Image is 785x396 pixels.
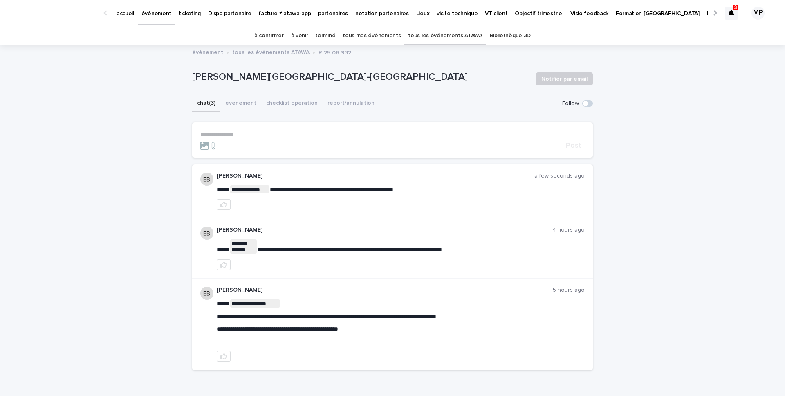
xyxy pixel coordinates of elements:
[192,95,220,112] button: chat (3)
[534,173,585,180] p: a few seconds ago
[490,26,531,45] a: Bibliothèque 3D
[192,47,223,56] a: événement
[217,199,231,210] button: like this post
[217,287,553,294] p: [PERSON_NAME]
[217,173,534,180] p: [PERSON_NAME]
[562,100,579,107] p: Follow
[553,287,585,294] p: 5 hours ago
[318,47,351,56] p: R 25 06 932
[343,26,401,45] a: tous mes événements
[566,142,581,149] span: Post
[217,351,231,362] button: like this post
[192,71,529,83] p: [PERSON_NAME][GEOGRAPHIC_DATA]-[GEOGRAPHIC_DATA]
[261,95,323,112] button: checklist opération
[536,72,593,85] button: Notifier par email
[217,227,552,234] p: [PERSON_NAME]
[408,26,482,45] a: tous les événements ATAWA
[323,95,379,112] button: report/annulation
[552,227,585,234] p: 4 hours ago
[734,4,737,10] p: 3
[725,7,738,20] div: 3
[217,259,231,270] button: like this post
[751,7,765,20] div: MP
[16,5,96,21] img: Ls34BcGeRexTGTNfXpUC
[563,142,585,149] button: Post
[254,26,284,45] a: à confirmer
[291,26,308,45] a: à venir
[220,95,261,112] button: événement
[541,75,588,83] span: Notifier par email
[315,26,335,45] a: terminé
[232,47,310,56] a: tous les événements ATAWA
